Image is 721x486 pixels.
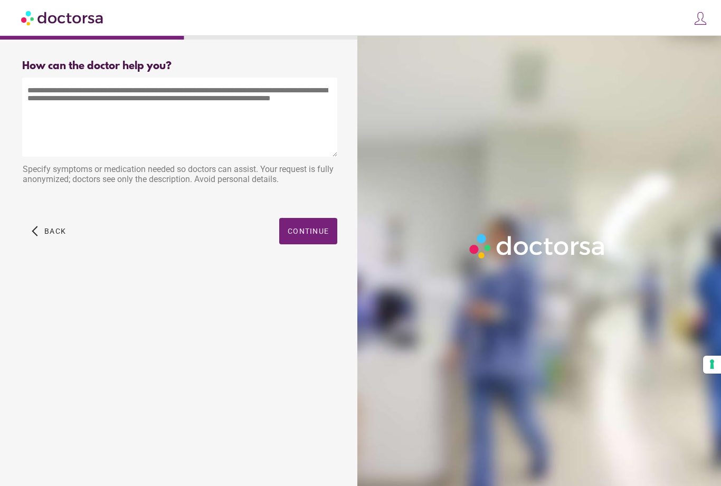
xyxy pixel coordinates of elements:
span: Back [44,227,66,235]
button: arrow_back_ios Back [27,218,70,244]
button: Continue [279,218,337,244]
span: Continue [288,227,329,235]
button: Your consent preferences for tracking technologies [703,356,721,374]
img: icons8-customer-100.png [693,11,708,26]
img: Doctorsa.com [21,6,105,30]
div: Specify symptoms or medication needed so doctors can assist. Your request is fully anonymized; do... [22,159,337,192]
img: Logo-Doctorsa-trans-White-partial-flat.png [466,230,610,262]
div: How can the doctor help you? [22,60,337,72]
